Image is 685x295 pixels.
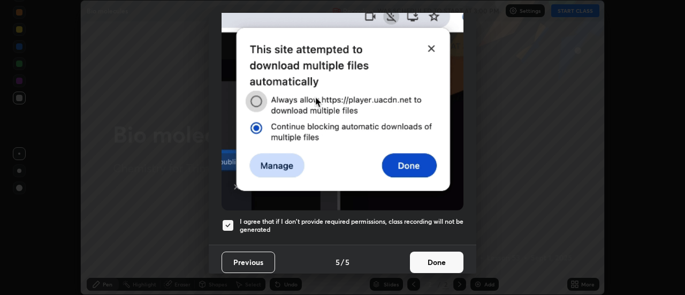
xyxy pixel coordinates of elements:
[410,252,463,273] button: Done
[345,256,349,268] h4: 5
[222,252,275,273] button: Previous
[336,256,340,268] h4: 5
[341,256,344,268] h4: /
[240,217,463,234] h5: I agree that if I don't provide required permissions, class recording will not be generated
